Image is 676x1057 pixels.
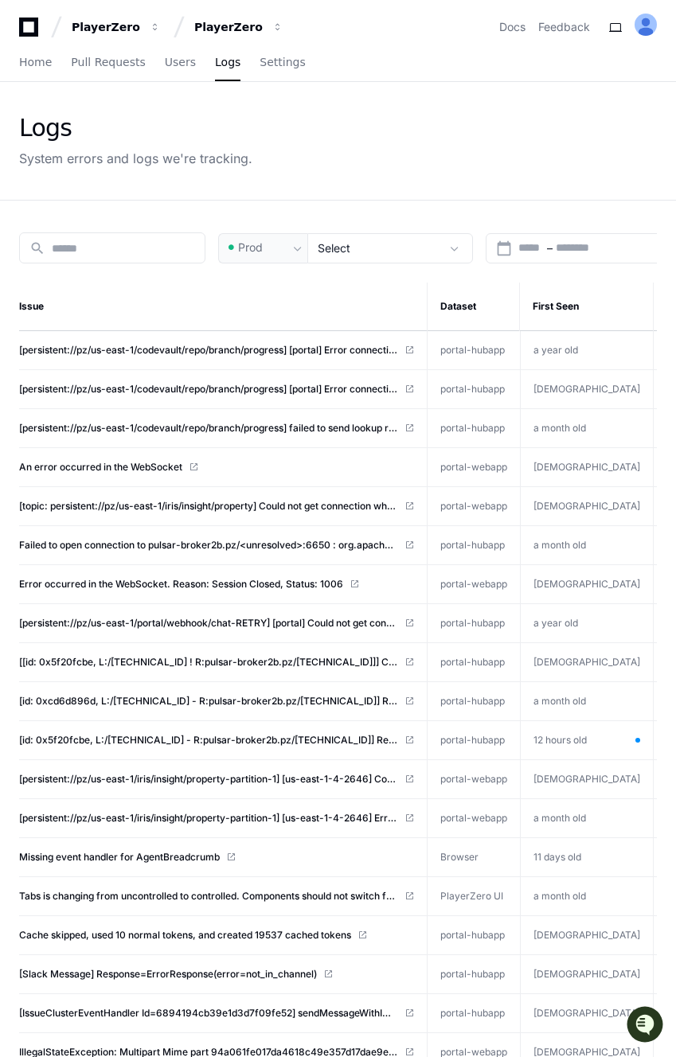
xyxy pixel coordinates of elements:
[533,300,579,313] span: First Seen
[54,119,261,135] div: Start new chat
[19,149,252,168] div: System errors and logs we're tracking.
[194,19,263,35] div: PlayerZero
[520,604,653,642] td: a year old
[19,773,414,786] a: [persistent://pz/us-east-1/iris/insight/property-partition-1] [us-east-1-4-2646] Could not get co...
[520,448,653,486] td: [DEMOGRAPHIC_DATA]
[520,955,653,993] td: [DEMOGRAPHIC_DATA]
[427,409,520,448] td: portal-hubapp
[520,526,653,564] td: a month old
[16,64,290,89] div: Welcome
[19,968,414,981] a: [Slack Message] Response=ErrorResponse(error=not_in_channel)
[16,16,48,48] img: PlayerZero
[625,1004,668,1047] iframe: Open customer support
[19,929,414,942] a: Cache skipped, used 10 normal tokens, and created 19537 cached tokens
[19,578,343,591] span: Error occurred in the WebSocket. Reason: Session Closed, Status: 1006
[29,240,45,256] mat-icon: search
[19,1007,398,1020] span: [IssueClusterEventHandler Id=6894194cb39e1d3d7f09fe52] sendMessageWithImageEmbedError Response=fa...
[427,994,520,1033] td: portal-hubapp
[427,721,520,760] td: portal-hubapp
[427,565,520,604] td: portal-webapp
[19,890,398,903] span: Tabs is changing from uncontrolled to controlled. Components should not switch from controlled to...
[19,968,317,981] span: [Slack Message] Response=ErrorResponse(error=not_in_channel)
[427,487,520,526] td: portal-webapp
[19,500,398,513] span: [topic: persistent://pz/us-east-1/iris/insight/property] Could not get connection while getPartit...
[520,487,653,525] td: [DEMOGRAPHIC_DATA]
[427,370,520,409] td: portal-hubapp
[19,422,414,435] a: [persistent://pz/us-east-1/codevault/repo/branch/progress] failed to send lookup request : {"erro...
[520,799,653,837] td: a month old
[547,240,553,256] span: –
[19,656,414,669] a: [[id: 0x5f20fcbe, L:/[TECHNICAL_ID] ! R:pulsar-broker2b.pz/[TECHNICAL_ID]]] Connection handshake ...
[427,877,520,916] td: PlayerZero UI
[16,119,45,147] img: 1756235613930-3d25f9e4-fa56-45dd-b3ad-e072dfbd1548
[19,461,182,474] span: An error occurred in the WebSocket
[635,14,657,36] img: ALV-UjVcatvuIE3Ry8vbS9jTwWSCDSui9a-KCMAzof9oLoUoPIJpWA8kMXHdAIcIkQmvFwXZGxSVbioKmBNr7v50-UrkRVwdj...
[19,773,398,786] span: [persistent://pz/us-east-1/iris/insight/property-partition-1] [us-east-1-4-2646] Could not get co...
[427,283,520,331] th: Dataset
[188,13,290,41] button: PlayerZero
[215,45,240,81] a: Logs
[318,241,350,255] span: Select
[19,812,398,825] span: [persistent://pz/us-east-1/iris/insight/property-partition-1] [us-east-1-4-2646] Error connecting...
[19,617,398,630] span: [persistent://pz/us-east-1/portal/webhook/chat-RETRY] [portal] Could not get connection to broker...
[54,135,201,147] div: We're available if you need us!
[520,565,653,603] td: [DEMOGRAPHIC_DATA]
[427,526,520,565] td: portal-hubapp
[19,283,427,331] th: Issue
[427,643,520,682] td: portal-hubapp
[19,929,351,942] span: Cache skipped, used 10 normal tokens, and created 19537 cached tokens
[520,916,653,954] td: [DEMOGRAPHIC_DATA]
[271,123,290,142] button: Start new chat
[19,422,398,435] span: [persistent://pz/us-east-1/codevault/repo/branch/progress] failed to send lookup request : {"erro...
[19,851,220,864] span: Missing event handler for AgentBreadcrumb
[520,838,653,876] td: 11 days old
[65,13,167,41] button: PlayerZero
[260,45,305,81] a: Settings
[19,890,414,903] a: Tabs is changing from uncontrolled to controlled. Components should not switch from controlled to...
[19,383,414,396] a: [persistent://pz/us-east-1/codevault/repo/branch/progress] [portal] Error connecting to broker: o...
[71,45,145,81] a: Pull Requests
[427,916,520,955] td: portal-hubapp
[427,448,520,487] td: portal-webapp
[19,539,398,552] span: Failed to open connection to pulsar-broker2b.pz/<unresolved>:6650 : org.apache.pulsar.shade.io.ne...
[520,409,653,447] td: a month old
[165,57,196,67] span: Users
[19,57,52,67] span: Home
[427,331,520,370] td: portal-hubapp
[19,695,414,708] a: [id: 0xcd6d896d, L:/[TECHNICAL_ID] - R:pulsar-broker2b.pz/[TECHNICAL_ID]] Received error from ser...
[19,851,414,864] a: Missing event handler for AgentBreadcrumb
[538,19,590,35] button: Feedback
[427,955,520,994] td: portal-hubapp
[520,721,653,759] td: 12 hours old
[520,760,653,798] td: [DEMOGRAPHIC_DATA]
[158,167,193,179] span: Pylon
[260,57,305,67] span: Settings
[19,578,414,591] a: Error occurred in the WebSocket. Reason: Session Closed, Status: 1006
[112,166,193,179] a: Powered byPylon
[165,45,196,81] a: Users
[520,877,653,915] td: a month old
[19,734,398,747] span: [id: 0x5f20fcbe, L:/[TECHNICAL_ID] - R:pulsar-broker2b.pz/[TECHNICAL_ID]] Received unknown reques...
[427,682,520,721] td: portal-hubapp
[427,838,520,877] td: Browser
[19,114,252,142] div: Logs
[19,500,414,513] a: [topic: persistent://pz/us-east-1/iris/insight/property] Could not get connection while getPartit...
[19,656,398,669] span: [[id: 0x5f20fcbe, L:/[TECHNICAL_ID] ! R:pulsar-broker2b.pz/[TECHNICAL_ID]]] Connection handshake ...
[499,19,526,35] a: Docs
[520,682,653,720] td: a month old
[19,695,398,708] span: [id: 0xcd6d896d, L:/[TECHNICAL_ID] - R:pulsar-broker2b.pz/[TECHNICAL_ID]] Received error from ser...
[238,240,263,255] span: Prod
[496,240,512,256] button: Open calendar
[71,57,145,67] span: Pull Requests
[520,994,653,1032] td: [DEMOGRAPHIC_DATA]
[19,344,398,357] span: [persistent://pz/us-east-1/codevault/repo/branch/progress] [portal] Error connecting to broker: o...
[520,643,653,681] td: [DEMOGRAPHIC_DATA]
[19,45,52,81] a: Home
[19,734,414,747] a: [id: 0x5f20fcbe, L:/[TECHNICAL_ID] - R:pulsar-broker2b.pz/[TECHNICAL_ID]] Received unknown reques...
[520,370,653,408] td: [DEMOGRAPHIC_DATA]
[19,461,414,474] a: An error occurred in the WebSocket
[19,1007,414,1020] a: [IssueClusterEventHandler Id=6894194cb39e1d3d7f09fe52] sendMessageWithImageEmbedError Response=fa...
[19,539,414,552] a: Failed to open connection to pulsar-broker2b.pz/<unresolved>:6650 : org.apache.pulsar.shade.io.ne...
[427,799,520,838] td: portal-webapp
